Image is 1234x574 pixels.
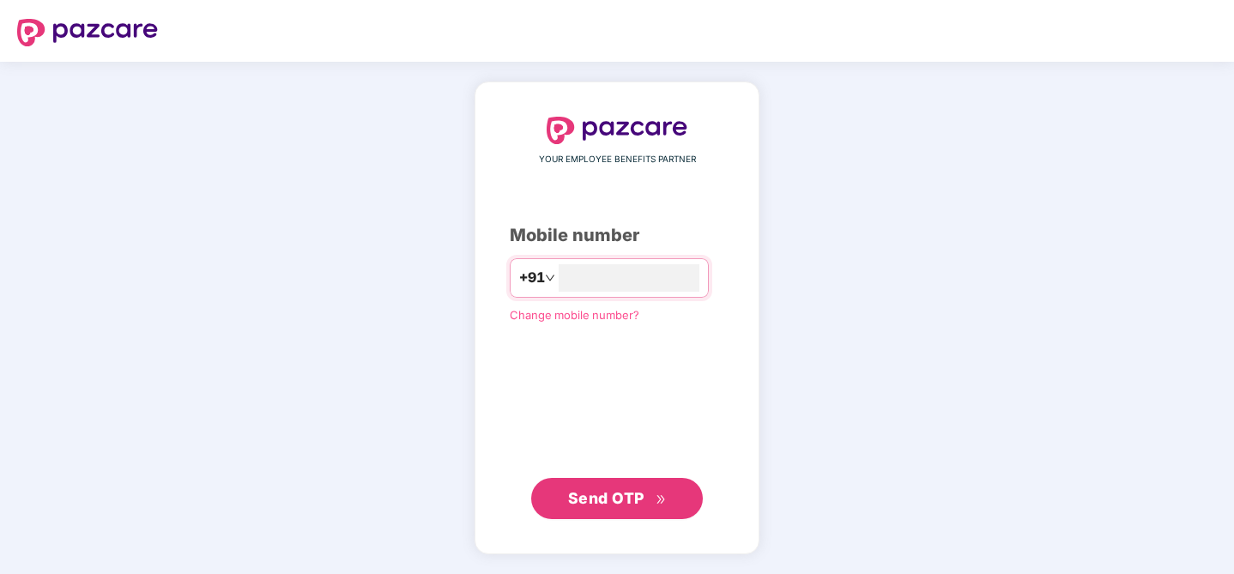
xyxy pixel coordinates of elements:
[539,153,696,166] span: YOUR EMPLOYEE BENEFITS PARTNER
[510,222,724,249] div: Mobile number
[545,273,555,283] span: down
[531,478,703,519] button: Send OTPdouble-right
[519,267,545,288] span: +91
[568,489,644,507] span: Send OTP
[547,117,687,144] img: logo
[510,308,639,322] a: Change mobile number?
[656,494,667,505] span: double-right
[17,19,158,46] img: logo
